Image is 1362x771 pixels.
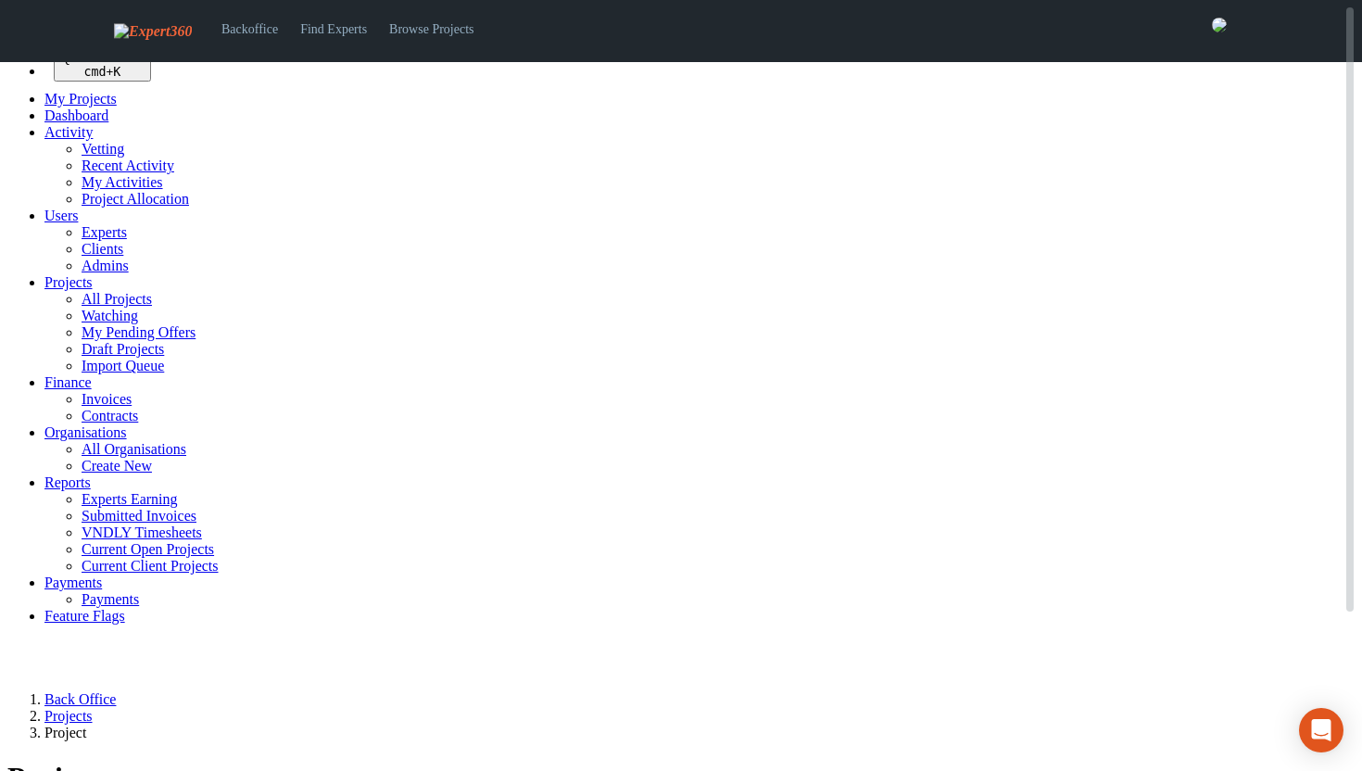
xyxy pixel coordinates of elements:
[1299,708,1343,752] div: Open Intercom Messenger
[54,48,151,82] button: Quick search... cmd+K
[44,725,1355,741] li: Project
[44,374,92,390] a: Finance
[82,358,164,373] a: Import Queue
[82,141,124,157] a: Vetting
[82,291,152,307] a: All Projects
[82,241,123,257] a: Clients
[82,591,139,607] a: Payments
[113,65,120,79] kbd: K
[82,308,138,323] a: Watching
[82,391,132,407] a: Invoices
[82,341,164,357] a: Draft Projects
[82,158,174,173] a: Recent Activity
[44,691,116,707] a: Back Office
[82,258,129,273] a: Admins
[82,408,138,423] a: Contracts
[82,491,178,507] a: Experts Earning
[44,274,93,290] a: Projects
[44,107,108,123] a: Dashboard
[82,191,189,207] a: Project Allocation
[44,208,78,223] a: Users
[82,458,152,474] a: Create New
[82,508,196,524] a: Submitted Invoices
[44,124,93,140] a: Activity
[83,65,106,79] kbd: cmd
[82,558,219,574] a: Current Client Projects
[114,23,192,40] img: Expert360
[44,608,125,624] a: Feature Flags
[44,91,117,107] a: My Projects
[44,575,102,590] a: Payments
[82,441,186,457] a: All Organisations
[61,65,144,79] div: +
[44,424,127,440] a: Organisations
[44,474,91,490] a: Reports
[44,708,93,724] a: Projects
[82,174,163,190] a: My Activities
[82,224,127,240] a: Experts
[82,525,202,540] a: VNDLY Timesheets
[82,324,195,340] a: My Pending Offers
[1212,18,1227,32] img: 0421c9a1-ac87-4857-a63f-b59ed7722763-normal.jpeg
[82,541,214,557] a: Current Open Projects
